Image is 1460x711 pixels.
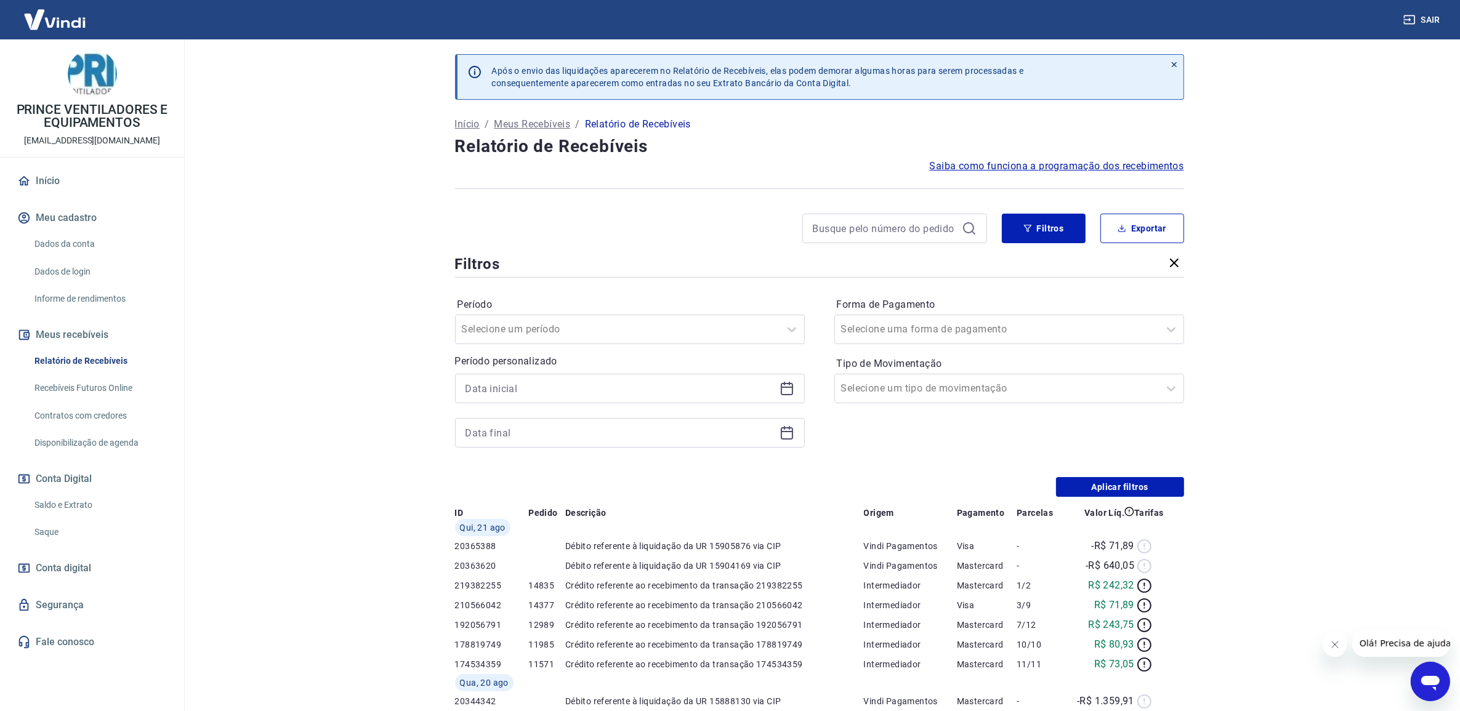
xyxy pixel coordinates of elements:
[458,297,802,312] label: Período
[1017,599,1062,611] p: 3/9
[864,507,894,519] p: Origem
[528,658,565,670] p: 11571
[455,254,501,274] h5: Filtros
[565,540,864,552] p: Débito referente à liquidação da UR 15905876 via CIP
[957,560,1017,572] p: Mastercard
[15,465,169,492] button: Conta Digital
[455,560,529,572] p: 20363620
[1017,658,1062,670] p: 11/11
[1323,632,1347,657] iframe: Fechar mensagem
[837,356,1182,371] label: Tipo de Movimentação
[1084,507,1124,519] p: Valor Líq.
[455,117,480,132] a: Início
[565,658,864,670] p: Crédito referente ao recebimento da transação 174534359
[36,560,91,577] span: Conta digital
[24,134,160,147] p: [EMAIL_ADDRESS][DOMAIN_NAME]
[1134,507,1164,519] p: Tarifas
[528,619,565,631] p: 12989
[1017,619,1062,631] p: 7/12
[957,638,1017,651] p: Mastercard
[957,540,1017,552] p: Visa
[864,695,957,707] p: Vindi Pagamentos
[957,695,1017,707] p: Mastercard
[957,599,1017,611] p: Visa
[460,677,509,689] span: Qua, 20 ago
[528,638,565,651] p: 11985
[565,579,864,592] p: Crédito referente ao recebimento da transação 219382255
[565,599,864,611] p: Crédito referente ao recebimento da transação 210566042
[1094,637,1134,652] p: R$ 80,93
[565,507,607,519] p: Descrição
[455,638,529,651] p: 178819749
[455,354,805,369] p: Período personalizado
[565,695,864,707] p: Débito referente à liquidação da UR 15888130 via CIP
[864,658,957,670] p: Intermediador
[864,599,957,611] p: Intermediador
[575,117,579,132] p: /
[30,492,169,518] a: Saldo e Extrato
[455,695,529,707] p: 20344342
[30,520,169,545] a: Saque
[455,658,529,670] p: 174534359
[837,297,1182,312] label: Forma de Pagamento
[864,540,957,552] p: Vindi Pagamentos
[485,117,489,132] p: /
[1091,539,1134,553] p: -R$ 71,89
[1094,598,1134,613] p: R$ 71,89
[813,219,957,238] input: Busque pelo número do pedido
[1017,695,1062,707] p: -
[455,579,529,592] p: 219382255
[466,424,775,442] input: Data final
[528,507,557,519] p: Pedido
[15,204,169,231] button: Meu cadastro
[864,619,957,631] p: Intermediador
[15,592,169,619] a: Segurança
[455,540,529,552] p: 20365388
[1094,657,1134,672] p: R$ 73,05
[1017,638,1062,651] p: 10/10
[565,560,864,572] p: Débito referente à liquidação da UR 15904169 via CIP
[494,117,570,132] a: Meus Recebíveis
[957,507,1005,519] p: Pagamento
[1017,507,1053,519] p: Parcelas
[455,134,1184,159] h4: Relatório de Recebíveis
[528,599,565,611] p: 14377
[565,619,864,631] p: Crédito referente ao recebimento da transação 192056791
[460,521,506,534] span: Qui, 21 ago
[30,430,169,456] a: Disponibilização de agenda
[455,599,529,611] p: 210566042
[864,560,957,572] p: Vindi Pagamentos
[930,159,1184,174] a: Saiba como funciona a programação dos recebimentos
[1056,477,1184,497] button: Aplicar filtros
[1352,630,1450,657] iframe: Mensagem da empresa
[492,65,1024,89] p: Após o envio das liquidações aparecerem no Relatório de Recebíveis, elas podem demorar algumas ho...
[68,49,117,98] img: b59f5370-44df-4258-b4a3-1e30790ead46.jpeg
[10,103,174,129] p: PRINCE VENTILADORES E EQUIPAMENTOS
[15,629,169,656] a: Fale conosco
[455,619,529,631] p: 192056791
[466,379,775,398] input: Data inicial
[957,579,1017,592] p: Mastercard
[1100,214,1184,243] button: Exportar
[15,321,169,348] button: Meus recebíveis
[957,619,1017,631] p: Mastercard
[15,555,169,582] a: Conta digital
[30,259,169,284] a: Dados de login
[15,1,95,38] img: Vindi
[528,579,565,592] p: 14835
[30,348,169,374] a: Relatório de Recebíveis
[455,507,464,519] p: ID
[1088,578,1134,593] p: R$ 242,32
[1088,617,1134,632] p: R$ 243,75
[30,403,169,428] a: Contratos com credores
[1017,560,1062,572] p: -
[7,9,103,18] span: Olá! Precisa de ajuda?
[1077,694,1134,709] p: -R$ 1.359,91
[30,286,169,311] a: Informe de rendimentos
[15,167,169,195] a: Início
[1401,9,1445,31] button: Sair
[1411,662,1450,701] iframe: Botão para abrir a janela de mensagens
